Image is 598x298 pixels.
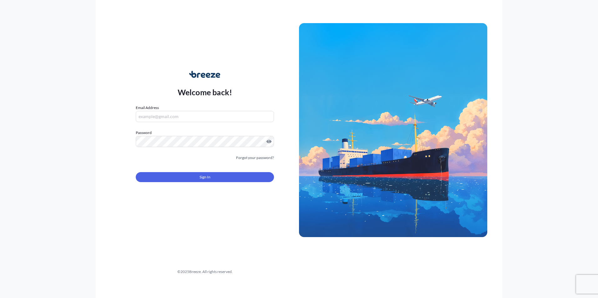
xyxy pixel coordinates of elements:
button: Show password [266,139,271,144]
button: Sign In [136,172,274,182]
a: Forgot your password? [236,155,274,161]
p: Welcome back! [178,87,232,97]
input: example@gmail.com [136,111,274,122]
span: Sign In [200,174,210,180]
img: Ship illustration [299,23,487,237]
label: Email Address [136,105,159,111]
label: Password [136,130,274,136]
div: © 2025 Breeze. All rights reserved. [111,269,299,275]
